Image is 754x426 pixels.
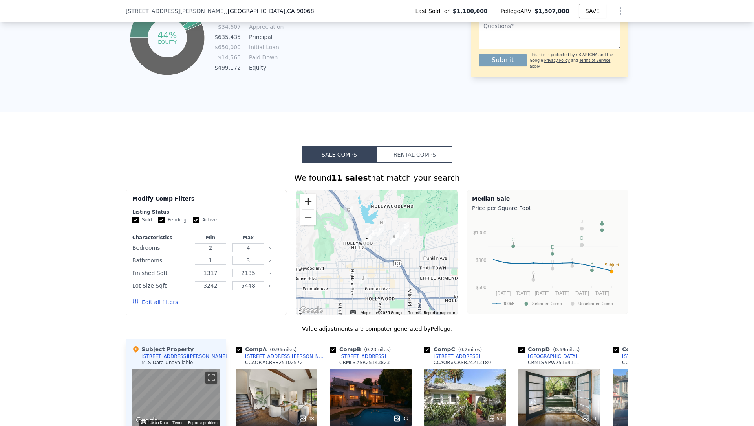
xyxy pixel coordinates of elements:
[209,33,241,41] td: $635,435
[613,345,676,353] div: Comp E
[158,39,177,44] tspan: equity
[132,195,280,209] div: Modify Comp Filters
[424,345,485,353] div: Comp C
[141,360,193,366] div: MLS Data Unavailable
[209,53,241,62] td: $14,565
[516,291,531,296] text: [DATE]
[534,8,569,14] span: $1,307,000
[209,43,241,52] td: $650,000
[496,291,511,296] text: [DATE]
[132,267,190,278] div: Finished Sqft
[299,415,314,422] div: 48
[226,7,314,15] span: , [GEOGRAPHIC_DATA]
[512,237,515,242] text: C
[193,234,228,241] div: Min
[269,247,272,250] button: Clear
[231,234,265,241] div: Max
[209,63,241,72] td: $499,172
[424,353,480,360] a: [STREET_ADDRESS]
[236,345,300,353] div: Comp A
[330,345,394,353] div: Comp B
[393,415,408,422] div: 30
[126,7,226,15] span: [STREET_ADDRESS][PERSON_NAME]
[472,203,623,214] div: Price per Square Foot
[518,345,583,353] div: Comp D
[487,415,503,422] div: 53
[126,172,628,183] div: We found that match your search
[366,347,377,352] span: 0.23
[132,298,178,306] button: Edit all filters
[247,53,283,62] td: Paid Down
[247,63,283,72] td: Equity
[157,30,177,40] tspan: 44%
[300,194,316,209] button: Zoom in
[188,420,218,425] a: Report a problem
[613,353,669,360] a: [STREET_ADDRESS]
[209,22,241,31] td: $34,607
[158,217,165,223] input: Pending
[476,285,487,290] text: $600
[377,146,452,163] button: Rental Comps
[578,301,613,306] text: Unselected Comp
[532,301,562,306] text: Selected Comp
[604,262,619,267] text: Subject
[205,372,217,384] button: Toggle fullscreen view
[550,347,583,352] span: ( miles)
[300,210,316,225] button: Zoom out
[476,258,487,263] text: $800
[362,226,371,240] div: 2236 San Marco Dr
[141,353,227,360] div: [STREET_ADDRESS][PERSON_NAME]
[535,291,550,296] text: [DATE]
[460,347,467,352] span: 0.2
[400,222,409,236] div: 2413 Argosy Way
[415,7,453,15] span: Last Sold for
[613,3,628,19] button: Show Options
[245,360,303,366] div: CCAOR # CRBB25102572
[236,353,327,360] a: [STREET_ADDRESS][PERSON_NAME]
[479,54,527,66] button: Submit
[350,310,356,314] button: Keyboard shortcuts
[269,284,272,288] button: Clear
[361,310,403,315] span: Map data ©2025 Google
[551,245,554,249] text: E
[473,230,487,236] text: $1000
[434,360,491,366] div: CCAOR # CRSR24213180
[528,360,580,366] div: CRMLS # PW25164111
[622,353,669,360] div: [STREET_ADDRESS]
[579,4,606,18] button: SAVE
[581,219,583,224] text: J
[472,195,623,203] div: Median Sale
[530,52,620,69] div: This site is protected by reCAPTCHA and the Google and apply.
[359,274,367,288] div: 1322 N June St
[132,369,220,426] div: Street View
[272,347,282,352] span: 0.96
[302,146,377,163] button: Sale Comps
[298,305,324,315] img: Google
[132,217,139,223] input: Sold
[376,226,384,239] div: 2307 El Contento Dr
[622,360,672,366] div: CCAOR # CRP1-20624
[141,420,146,424] button: Keyboard shortcuts
[580,236,584,240] text: D
[193,217,199,223] input: Active
[134,415,160,426] img: Google
[472,214,623,312] svg: A chart.
[193,217,217,223] label: Active
[434,353,480,360] div: [STREET_ADDRESS]
[390,233,399,246] div: 2174 Beachwood
[134,415,160,426] a: Open this area in Google Maps (opens a new window)
[361,347,394,352] span: ( miles)
[285,8,314,14] span: , CA 90068
[247,43,283,52] td: Initial Loan
[132,234,190,241] div: Characteristics
[330,353,386,360] a: [STREET_ADDRESS]
[455,347,485,352] span: ( miles)
[132,280,190,291] div: Lot Size Sqft
[172,420,183,425] a: Terms (opens in new tab)
[424,310,455,315] a: Report a map error
[390,232,399,246] div: 2174 Beachwood Ter
[377,219,386,232] div: 2521 Rinconia Dr
[298,305,324,315] a: Open this area in Google Maps (opens a new window)
[601,221,604,225] text: F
